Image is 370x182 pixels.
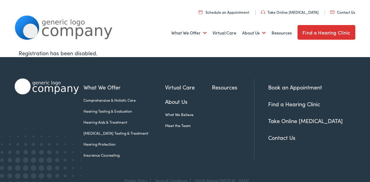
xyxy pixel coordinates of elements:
div: Registration has been disabled. [19,49,352,57]
a: Take Online [MEDICAL_DATA] [268,117,343,125]
a: Find a Hearing Clinic [298,25,355,40]
a: Hearing Aids & Treatment [83,119,165,125]
a: Hearing Protection [83,141,165,147]
a: Take Online [MEDICAL_DATA] [261,9,319,15]
a: About Us [242,22,266,44]
a: Comprehensive & Holistic Care [83,97,165,103]
a: What We Believe [165,112,212,117]
a: Resources [272,22,292,44]
img: utility icon [199,10,202,14]
a: Book an Appointment [268,83,322,91]
img: Alpaca Audiology [15,78,79,94]
a: Resources [212,83,254,91]
a: Meet the Team [165,123,212,128]
a: Schedule an Appointment [199,9,249,15]
a: Find a Hearing Clinic [268,100,320,108]
a: Contact Us [268,134,295,141]
a: About Us [165,97,212,106]
a: What We Offer [83,83,165,91]
a: Hearing Testing & Evaluation [83,108,165,114]
a: Virtual Care [165,83,212,91]
a: Insurance Counseling [83,152,165,158]
a: [MEDICAL_DATA] Testing & Treatment [83,130,165,136]
img: utility icon [261,10,265,14]
a: What We Offer [171,22,207,44]
a: Virtual Care [213,22,236,44]
img: utility icon [330,11,335,14]
a: Contact Us [330,9,355,15]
